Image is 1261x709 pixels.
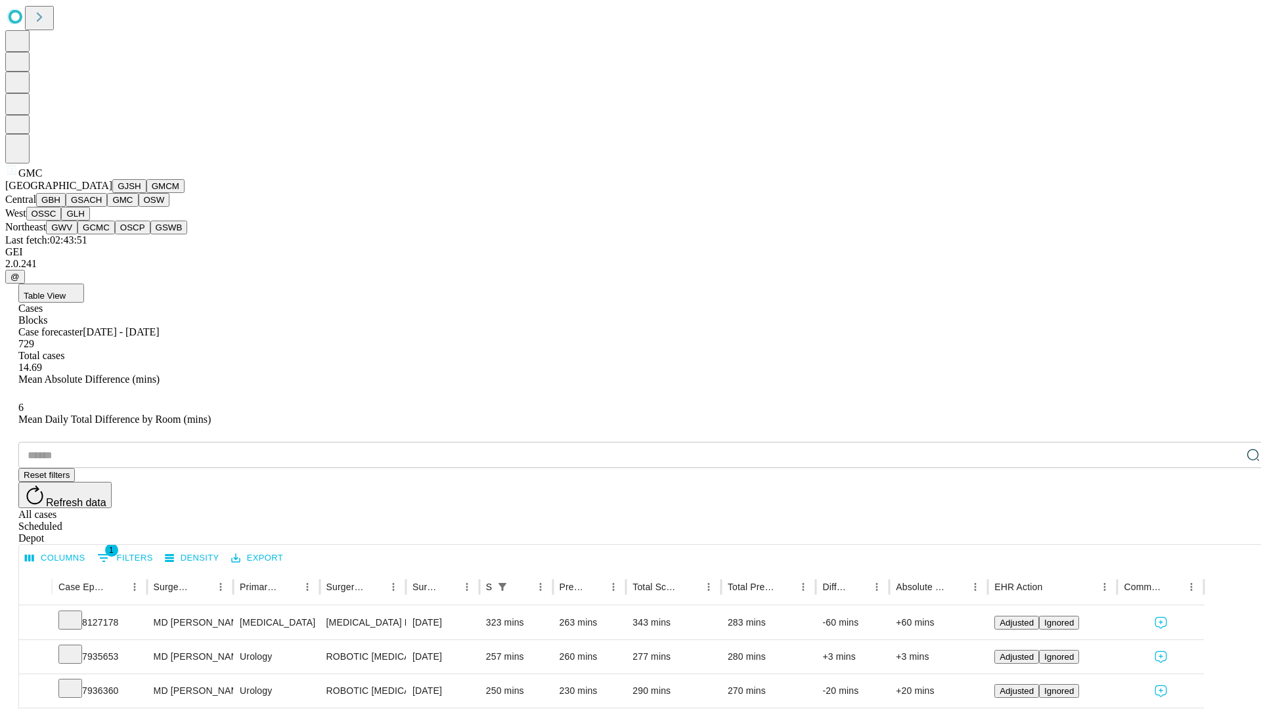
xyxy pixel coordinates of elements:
span: Northeast [5,221,46,232]
span: [GEOGRAPHIC_DATA] [5,180,112,191]
div: [DATE] [412,606,473,639]
span: 729 [18,338,34,349]
span: 1 [105,544,118,557]
div: 263 mins [560,606,620,639]
span: 14.69 [18,362,42,373]
button: Ignored [1039,650,1079,664]
span: Last fetch: 02:43:51 [5,234,87,246]
button: Sort [1044,578,1062,596]
button: GLH [61,207,89,221]
button: Show filters [94,548,156,569]
button: Expand [26,680,45,703]
div: -60 mins [822,606,883,639]
div: Predicted In Room Duration [560,582,585,592]
div: 2.0.241 [5,258,1256,270]
div: 1 active filter [493,578,512,596]
div: Case Epic Id [58,582,106,592]
div: Absolute Difference [896,582,946,592]
span: Case forecaster [18,326,83,337]
span: Adjusted [1000,618,1034,628]
button: Sort [681,578,699,596]
button: Ignored [1039,616,1079,630]
button: Table View [18,284,84,303]
button: Sort [193,578,211,596]
button: GJSH [112,179,146,193]
button: GCMC [77,221,115,234]
span: Total cases [18,350,64,361]
span: Central [5,194,36,205]
button: Sort [107,578,125,596]
button: Density [162,548,223,569]
div: [DATE] [412,674,473,708]
button: Sort [513,578,531,596]
div: Urology [240,640,313,674]
button: Menu [531,578,550,596]
span: Refresh data [46,497,106,508]
button: Menu [211,578,230,596]
button: GSWB [150,221,188,234]
button: GSACH [66,193,107,207]
div: ROBOTIC [MEDICAL_DATA] [MEDICAL_DATA] RETROPUBIC RADICAL [326,640,399,674]
button: Menu [1182,578,1201,596]
div: Total Scheduled Duration [632,582,680,592]
button: Menu [298,578,317,596]
button: Show filters [493,578,512,596]
button: Menu [1095,578,1114,596]
div: 343 mins [632,606,715,639]
button: GBH [36,193,66,207]
span: Ignored [1044,686,1074,696]
div: [MEDICAL_DATA] BYPASS GRAFT USING ARTERY 1 GRAFT [326,606,399,639]
div: 283 mins [728,606,810,639]
div: GEI [5,246,1256,258]
button: Adjusted [994,616,1039,630]
div: -20 mins [822,674,883,708]
button: Sort [586,578,604,596]
div: 290 mins [632,674,715,708]
button: Adjusted [994,684,1039,698]
div: 7936360 [58,674,141,708]
span: [DATE] - [DATE] [83,326,159,337]
div: Difference [822,582,848,592]
button: Sort [776,578,794,596]
button: Select columns [22,548,89,569]
button: Refresh data [18,482,112,508]
button: Menu [458,578,476,596]
button: Expand [26,646,45,669]
button: Menu [868,578,886,596]
div: MD [PERSON_NAME] [PERSON_NAME] Md [154,640,227,674]
div: Primary Service [240,582,278,592]
button: Export [228,548,286,569]
button: Sort [1164,578,1182,596]
button: Menu [384,578,403,596]
span: Reset filters [24,470,70,480]
span: @ [11,272,20,282]
div: +20 mins [896,674,981,708]
span: Ignored [1044,618,1074,628]
button: OSCP [115,221,150,234]
span: Adjusted [1000,652,1034,662]
div: Scheduled In Room Duration [486,582,492,592]
div: +3 mins [822,640,883,674]
div: 230 mins [560,674,620,708]
span: Mean Absolute Difference (mins) [18,374,160,385]
button: Sort [849,578,868,596]
div: Urology [240,674,313,708]
button: Sort [280,578,298,596]
button: Menu [794,578,812,596]
button: OSSC [26,207,62,221]
button: Reset filters [18,468,75,482]
div: 8127178 [58,606,141,639]
button: Menu [966,578,984,596]
div: [DATE] [412,640,473,674]
span: Mean Daily Total Difference by Room (mins) [18,414,211,425]
button: Sort [948,578,966,596]
span: GMC [18,167,42,179]
div: EHR Action [994,582,1042,592]
span: Ignored [1044,652,1074,662]
div: 270 mins [728,674,810,708]
button: Menu [604,578,623,596]
div: 323 mins [486,606,546,639]
div: 280 mins [728,640,810,674]
div: 250 mins [486,674,546,708]
div: ROBOTIC [MEDICAL_DATA] [MEDICAL_DATA] [MEDICAL_DATA] [326,674,399,708]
